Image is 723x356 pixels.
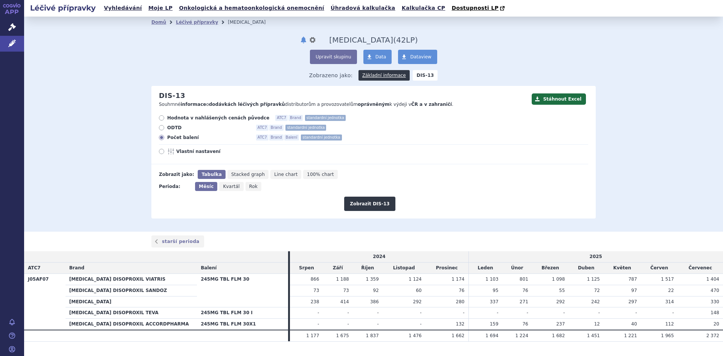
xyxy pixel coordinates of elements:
span: Rok [249,184,258,189]
span: 159 [490,321,499,327]
span: - [563,310,565,315]
td: 2025 [468,251,723,262]
span: 100% chart [307,172,334,177]
span: Brand [69,265,84,270]
span: ATC7 [275,115,288,121]
span: 1 517 [661,277,674,282]
span: - [526,310,528,315]
th: [MEDICAL_DATA] DISOPROXIL TEVA [66,307,197,319]
span: 42 [396,35,406,44]
span: Tabulka [201,172,221,177]
span: 2 372 [706,333,719,338]
span: 1 451 [587,333,600,338]
span: 92 [373,288,379,293]
span: Stacked graph [231,172,265,177]
span: 1 404 [706,277,719,282]
td: Duben [569,263,604,274]
span: 73 [313,288,319,293]
p: Souhrnné o distributorům a provozovatelům k výdeji v . [159,101,528,108]
span: 40 [631,321,637,327]
span: 386 [370,299,379,304]
span: 1 662 [451,333,464,338]
span: Dataview [410,54,431,60]
span: 72 [594,288,600,293]
th: 245MG TBL FLM 30 [197,273,288,307]
span: - [598,310,600,315]
span: 314 [665,299,674,304]
span: standardní jednotka [285,125,326,131]
a: Kalkulačka CP [400,3,448,13]
span: - [317,321,319,327]
span: 238 [311,299,319,304]
td: Únor [502,263,532,274]
span: 242 [591,299,600,304]
strong: ČR a v zahraničí [411,102,452,107]
span: Počet balení [167,134,250,141]
button: Zobrazit DIS-13 [344,197,395,211]
span: standardní jednotka [301,134,342,141]
span: Měsíc [199,184,214,189]
span: 20 [714,321,719,327]
span: 73 [343,288,349,293]
button: Stáhnout Excel [532,93,586,105]
span: 866 [311,277,319,282]
span: Data [375,54,386,60]
span: - [377,310,379,315]
button: nastavení [309,35,316,44]
span: 1 221 [624,333,637,338]
span: - [420,321,421,327]
span: 1 125 [587,277,600,282]
span: 1 675 [336,333,349,338]
span: 337 [490,299,499,304]
a: Onkologická a hematoonkologická onemocnění [177,3,326,13]
span: Kvartál [223,184,239,189]
span: - [317,310,319,315]
th: [MEDICAL_DATA] DISOPROXIL SANDOZ [66,285,197,296]
span: 112 [665,321,674,327]
button: Upravit skupinu [310,50,357,64]
a: starší perioda [151,235,204,248]
td: 2024 [290,251,468,262]
td: Červenec [678,263,723,274]
div: Perioda: [159,182,191,191]
strong: DIS-13 [413,70,438,81]
span: - [420,310,421,315]
a: Data [363,50,392,64]
a: Vyhledávání [102,3,144,13]
span: 1 837 [366,333,379,338]
span: 292 [413,299,422,304]
span: 1 188 [336,277,349,282]
th: [MEDICAL_DATA] DISOPROXIL ACCORDPHARMA [66,319,197,330]
span: 97 [631,288,637,293]
td: Srpen [290,263,323,274]
td: Listopad [383,263,426,274]
td: Leden [468,263,502,274]
span: 271 [520,299,528,304]
span: 237 [556,321,565,327]
strong: informace [181,102,206,107]
span: 1 224 [515,333,528,338]
div: Zobrazit jako: [159,170,194,179]
span: - [635,310,637,315]
span: Balení [284,134,299,141]
td: Říjen [353,263,383,274]
span: 470 [711,288,719,293]
span: 292 [556,299,565,304]
span: 22 [668,288,674,293]
span: Tenofovir [329,35,393,44]
span: - [347,321,349,327]
span: 12 [594,321,600,327]
span: 55 [559,288,565,293]
span: - [463,310,464,315]
span: 1 359 [366,277,379,282]
span: Dostupnosti LP [451,5,499,11]
th: [MEDICAL_DATA] DISOPROXIL VIATRIS [66,273,197,285]
span: 1 682 [552,333,565,338]
th: [MEDICAL_DATA] [66,296,197,307]
span: 297 [628,299,637,304]
span: 76 [459,288,464,293]
span: 280 [456,299,465,304]
td: Březen [532,263,569,274]
span: 1 098 [552,277,565,282]
span: ATC7 [28,265,41,270]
